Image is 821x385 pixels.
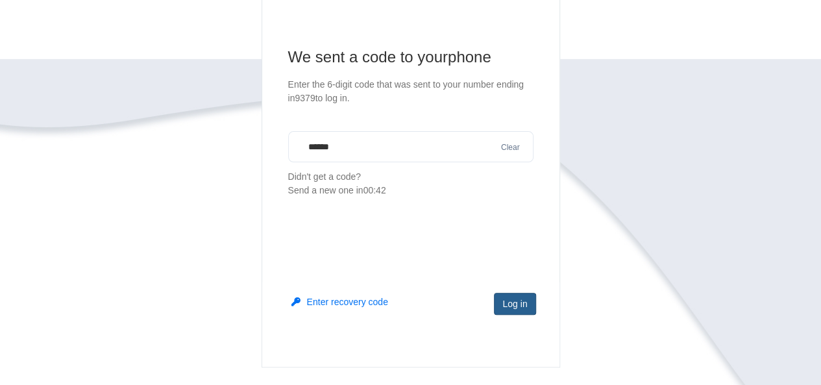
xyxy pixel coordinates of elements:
[497,142,524,154] button: Clear
[288,184,533,197] div: Send a new one in 00:42
[288,170,533,197] p: Didn't get a code?
[288,47,533,68] h1: We sent a code to your phone
[494,293,535,315] button: Log in
[291,295,388,308] button: Enter recovery code
[288,78,533,105] p: Enter the 6-digit code that was sent to your number ending in 9379 to log in.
